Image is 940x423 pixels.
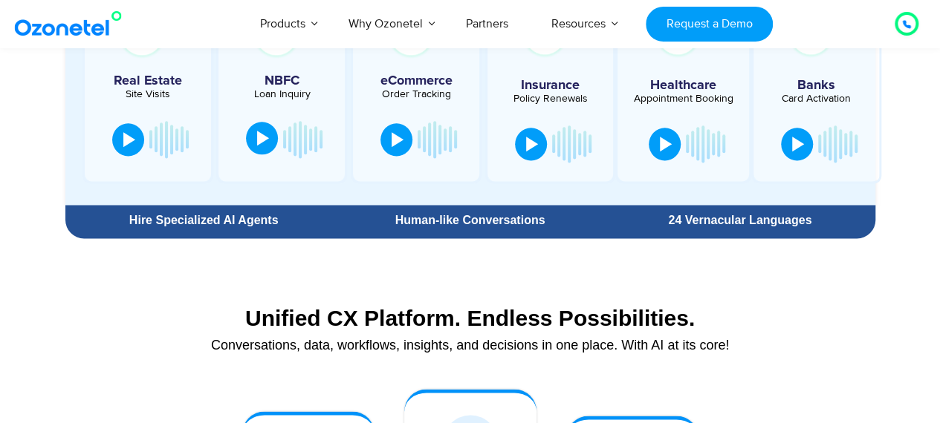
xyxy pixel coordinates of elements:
[92,74,204,88] h5: Real Estate
[646,7,773,42] a: Request a Demo
[761,79,871,92] h5: Banks
[73,305,868,331] div: Unified CX Platform. Endless Possibilities.
[360,74,472,88] h5: eCommerce
[226,89,337,99] div: Loan Inquiry
[226,74,337,88] h5: NBFC
[612,214,867,226] div: 24 Vernacular Languages
[495,79,605,92] h5: Insurance
[761,94,871,104] div: Card Activation
[629,94,739,104] div: Appointment Booking
[92,89,204,99] div: Site Visits
[495,94,605,104] div: Policy Renewals
[73,214,335,226] div: Hire Specialized AI Agents
[73,338,868,352] div: Conversations, data, workflows, insights, and decisions in one place. With AI at its core!
[343,214,597,226] div: Human-like Conversations
[629,79,739,92] h5: Healthcare
[360,89,472,99] div: Order Tracking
